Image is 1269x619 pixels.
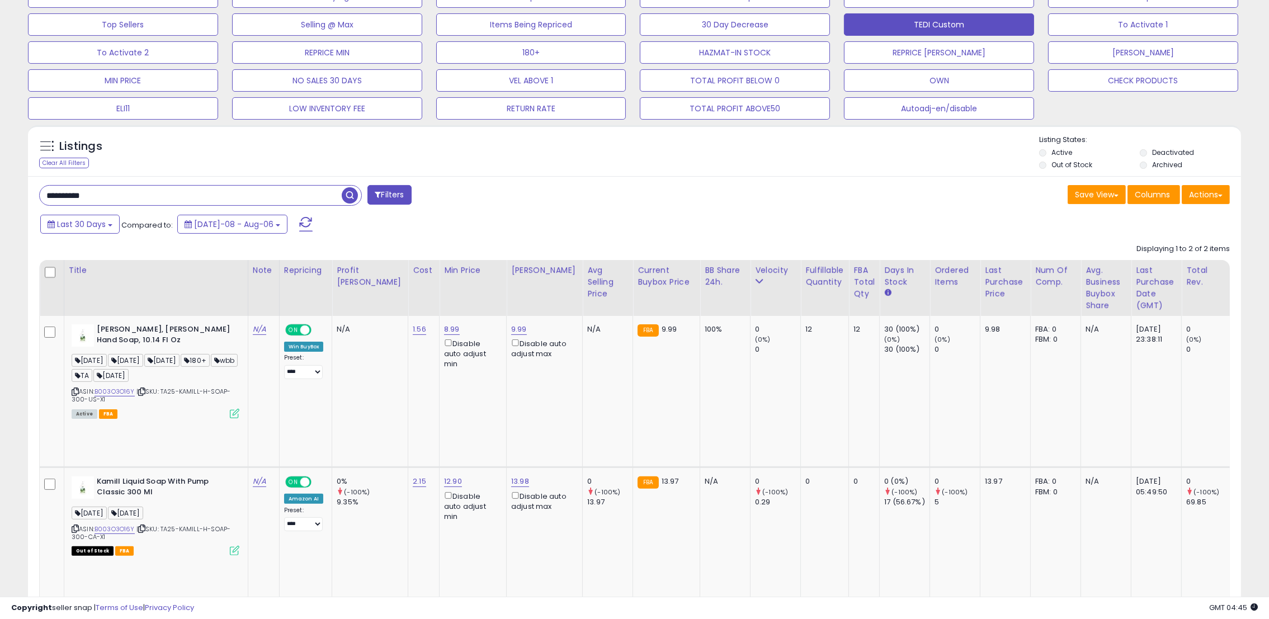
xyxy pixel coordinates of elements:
button: TEDI Custom [844,13,1034,36]
span: | SKU: TA25-KAMILL-H-SOAP-300-CA-X1 [72,525,230,541]
button: To Activate 2 [28,41,218,64]
span: [DATE]-08 - Aug-06 [194,219,273,230]
div: Repricing [284,264,328,276]
a: 2.15 [413,476,426,487]
h5: Listings [59,139,102,154]
span: Compared to: [121,220,173,230]
button: TOTAL PROFIT BELOW 0 [640,69,830,92]
div: BB Share 24h. [705,264,746,288]
span: [DATE] [72,354,107,367]
div: Preset: [284,507,324,531]
div: 17 (56.67%) [884,497,930,507]
div: Fulfillable Quantity [805,264,844,288]
div: 0 [935,324,980,334]
button: Save View [1068,185,1126,204]
label: Active [1051,148,1072,157]
span: wbb [211,354,238,367]
button: Last 30 Days [40,215,120,234]
a: 12.90 [444,476,462,487]
div: Min Price [444,264,502,276]
span: | SKU: TA25-KAMILL-H-SOAP-300-US-X1 [72,387,230,404]
small: (-100%) [762,488,788,497]
img: 21xe42Cj01L._SL40_.jpg [72,476,94,499]
div: 0 [805,476,840,486]
div: N/A [1086,324,1122,334]
label: Deactivated [1152,148,1194,157]
small: (-100%) [891,488,917,497]
div: Avg. Business Buybox Share [1086,264,1126,311]
div: Disable auto adjust min [444,337,498,369]
div: 100% [705,324,742,334]
label: Archived [1152,160,1182,169]
span: ON [286,478,300,487]
span: FBA [115,546,134,556]
button: [PERSON_NAME] [1048,41,1238,64]
div: FBA: 0 [1035,324,1072,334]
div: [PERSON_NAME] [511,264,578,276]
div: 0 [755,344,800,355]
button: LOW INVENTORY FEE [232,97,422,120]
div: Disable auto adjust min [444,490,498,522]
div: ASIN: [72,476,239,554]
div: 30 (100%) [884,344,930,355]
div: 0.29 [755,497,800,507]
span: [DATE] [72,507,107,519]
button: MIN PRICE [28,69,218,92]
button: RETURN RATE [436,97,626,120]
div: 0 [853,476,871,486]
button: Items Being Repriced [436,13,626,36]
button: REPRICE MIN [232,41,422,64]
strong: Copyright [11,602,52,613]
span: [DATE] [144,354,180,367]
small: Days In Stock. [884,288,891,298]
label: Out of Stock [1051,160,1092,169]
div: 13.97 [985,476,1022,486]
span: 180+ [181,354,210,367]
small: (-100%) [595,488,620,497]
div: 0 [935,476,980,486]
button: ELI11 [28,97,218,120]
div: 12 [805,324,840,334]
span: ON [286,325,300,335]
div: 5 [935,497,980,507]
img: 21xe42Cj01L._SL40_.jpg [72,324,94,347]
div: Days In Stock [884,264,925,288]
div: Num of Comp. [1035,264,1076,288]
div: [DATE] 05:49:50 [1136,476,1173,497]
small: FBA [638,476,658,489]
div: Velocity [755,264,796,276]
div: Total Rev. [1186,264,1227,288]
span: All listings that are currently out of stock and unavailable for purchase on Amazon [72,546,114,556]
button: Actions [1182,185,1230,204]
div: 0 [1186,324,1232,334]
span: Columns [1135,189,1170,200]
small: (-100%) [1193,488,1219,497]
div: 30 (100%) [884,324,930,334]
span: 2025-09-6 04:45 GMT [1209,602,1258,613]
div: Last Purchase Date (GMT) [1136,264,1177,311]
b: [PERSON_NAME], [PERSON_NAME] Hand Soap, 10.14 Fl Oz [97,324,233,348]
a: 13.98 [511,476,529,487]
div: 0 [935,344,980,355]
div: 9.35% [337,497,408,507]
div: Current Buybox Price [638,264,695,288]
div: FBA: 0 [1035,476,1072,486]
button: To Activate 1 [1048,13,1238,36]
div: 12 [853,324,871,334]
button: 180+ [436,41,626,64]
div: FBA Total Qty [853,264,875,300]
small: (0%) [884,335,900,344]
div: Clear All Filters [39,158,89,168]
div: FBM: 0 [1035,334,1072,344]
span: OFF [309,478,327,487]
div: N/A [705,476,742,486]
div: 0 [1186,476,1232,486]
button: OWN [844,69,1034,92]
button: Autoadj-en/disable [844,97,1034,120]
div: Disable auto adjust max [511,490,574,512]
div: Profit [PERSON_NAME] [337,264,403,288]
div: Win BuyBox [284,342,324,352]
button: VEL ABOVE 1 [436,69,626,92]
div: Cost [413,264,435,276]
button: CHECK PRODUCTS [1048,69,1238,92]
